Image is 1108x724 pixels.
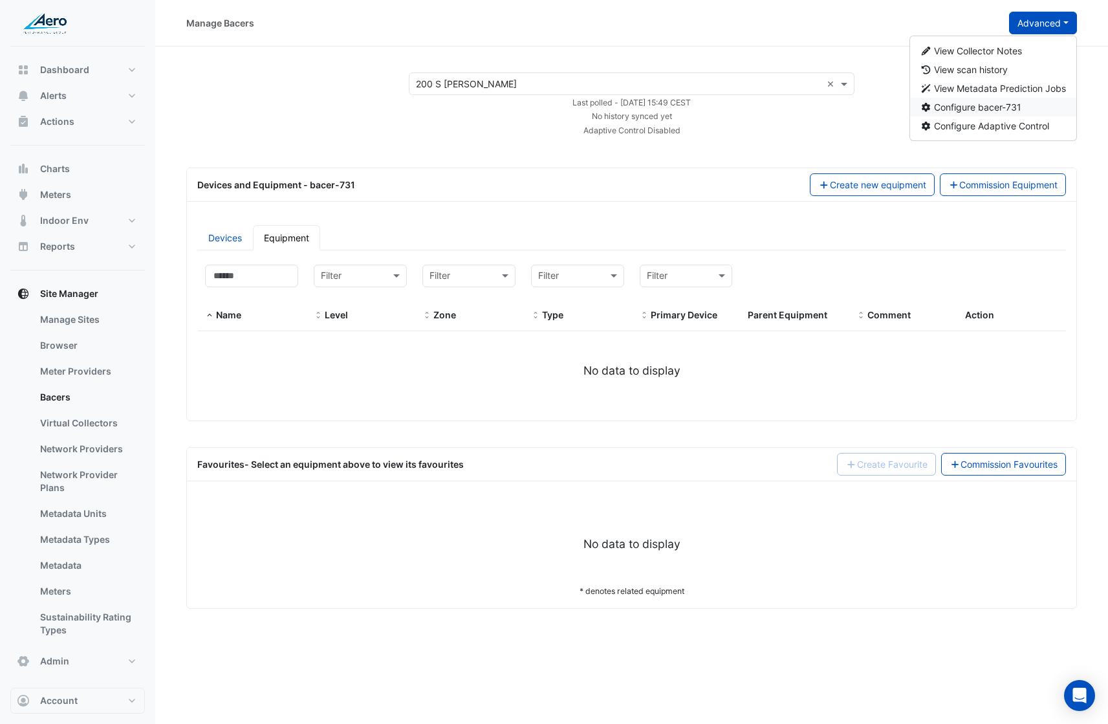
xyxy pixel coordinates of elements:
button: Dashboard [10,57,145,83]
button: Actions [10,109,145,135]
app-icon: Admin [17,655,30,668]
span: Primary Device [651,309,717,320]
span: Type [542,309,563,320]
a: Equipment [253,225,320,250]
app-icon: Site Manager [17,287,30,300]
div: Devices and Equipment - bacer-731 [190,178,802,192]
a: Metadata Units [30,501,145,527]
span: View Collector Notes [934,45,1022,56]
app-icon: Meters [17,188,30,201]
a: Sustainability Rating Types [30,604,145,643]
a: Manage Sites [30,307,145,333]
button: Site Manager [10,281,145,307]
div: No data to display [197,362,1066,379]
app-icon: Actions [17,115,30,128]
small: Thu 21-Aug-2025 08:49 CDT [572,98,691,107]
button: View scan history [910,60,1077,79]
span: Primary Device [640,311,649,321]
span: Type [531,311,540,321]
span: Name [205,311,214,321]
app-icon: Charts [17,162,30,175]
img: Company Logo [16,10,74,36]
a: Network Provider Plans [30,462,145,501]
button: Advanced [1009,12,1077,34]
span: Dashboard [40,63,89,76]
div: Advanced [909,36,1078,141]
a: Virtual Collectors [30,410,145,436]
div: Favourites [197,457,464,471]
span: Clear [827,77,838,91]
a: Network Providers [30,436,145,462]
span: Level [314,311,323,321]
span: Alerts [40,89,67,102]
app-icon: Reports [17,240,30,253]
button: Indoor Env [10,208,145,234]
span: Level [325,309,348,320]
button: Admin [10,648,145,674]
span: Actions [40,115,74,128]
span: Meters [40,188,71,201]
small: No history synced yet [592,111,672,121]
div: Manage Bacers [186,16,254,30]
app-icon: Alerts [17,89,30,102]
span: Zone [422,311,431,321]
div: Site Manager [10,307,145,648]
span: Comment [867,309,911,320]
span: Account [40,694,78,707]
span: Site Manager [40,287,98,300]
a: Devices [197,225,253,250]
span: Configure Adaptive Control [934,120,1049,131]
a: Meters [30,578,145,604]
button: Meters [10,182,145,208]
span: - Select an equipment above to view its favourites [244,459,464,470]
div: No data to display [197,536,1066,553]
span: Indoor Env [40,214,89,227]
a: Commission Favourites [941,453,1067,476]
button: Configure Adaptive Control [910,116,1077,135]
button: Commission Equipment [940,173,1067,196]
span: Zone [433,309,456,320]
button: Charts [10,156,145,182]
button: Configure bacer-731 [910,98,1077,116]
button: Reports [10,234,145,259]
span: Admin [40,655,69,668]
button: Alerts [10,83,145,109]
app-icon: Indoor Env [17,214,30,227]
a: Browser [30,333,145,358]
button: Account [10,688,145,714]
span: View scan history [934,64,1008,75]
button: Create new equipment [810,173,935,196]
button: View Metadata Prediction Jobs [910,79,1077,98]
span: View Metadata Prediction Jobs [934,83,1066,94]
span: Configure bacer-731 [934,102,1021,113]
span: Action [965,309,994,320]
span: Name [216,309,241,320]
div: Open Intercom Messenger [1064,680,1095,711]
a: Bacers [30,384,145,410]
app-icon: Dashboard [17,63,30,76]
small: * denotes related equipment [580,586,684,596]
a: Metadata Types [30,527,145,553]
small: Adaptive Control Disabled [583,126,680,135]
span: Charts [40,162,70,175]
span: Reports [40,240,75,253]
span: Comment [856,311,865,321]
button: View Collector Notes [910,41,1077,60]
span: Parent Equipment [748,309,827,320]
a: Meter Providers [30,358,145,384]
a: Metadata [30,553,145,578]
